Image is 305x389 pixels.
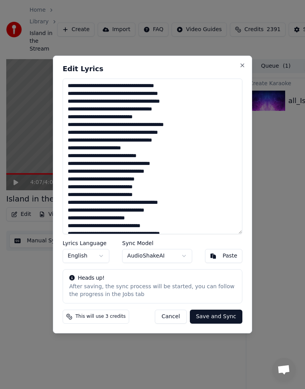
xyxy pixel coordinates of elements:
[63,240,109,246] label: Lyrics Language
[155,310,186,324] button: Cancel
[63,65,242,72] h2: Edit Lyrics
[69,274,236,282] div: Heads up!
[205,249,242,263] button: Paste
[190,310,242,324] button: Save and Sync
[122,240,192,246] label: Sync Model
[75,314,126,320] span: This will use 3 credits
[69,283,236,298] div: After saving, the sync process will be started, you can follow the progress in the Jobs tab
[223,252,237,260] div: Paste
